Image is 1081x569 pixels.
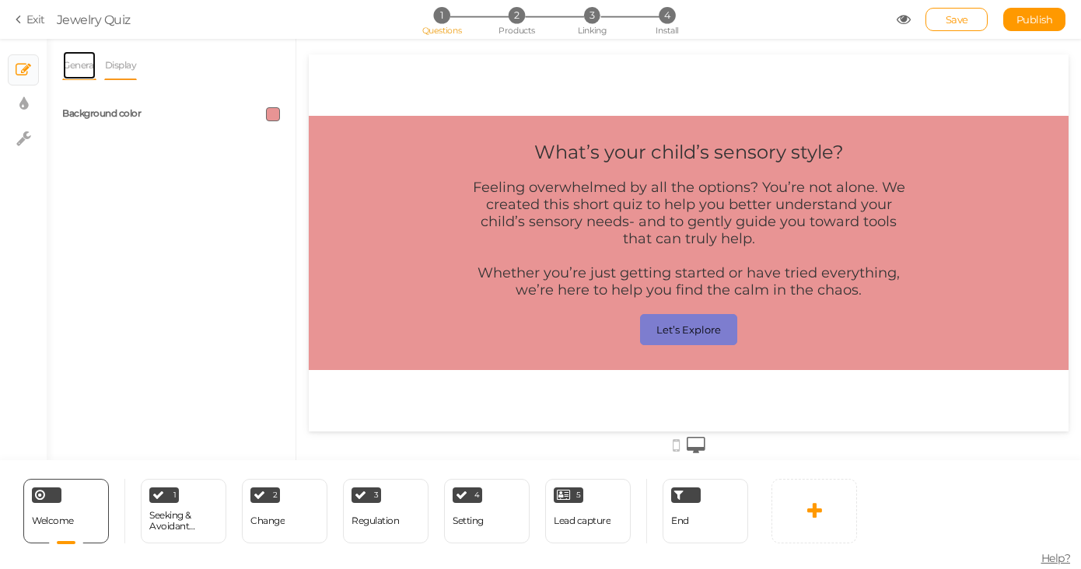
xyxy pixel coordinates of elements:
span: Install [656,25,678,36]
div: Save [925,8,988,31]
a: General [62,51,96,80]
div: Welcome [23,479,109,543]
div: 3 Regulation [343,479,429,543]
div: Seeking & Avoidant Behaviours [149,510,218,532]
li: 2 Products [481,7,553,23]
div: 2 Change [242,479,327,543]
span: Save [946,13,968,26]
div: 4 Setting [444,479,530,543]
span: 5 [576,491,581,499]
span: Publish [1016,13,1053,26]
span: Products [499,25,535,36]
div: Lead capture [554,515,610,526]
span: Questions [422,25,462,36]
div: Feeling overwhelmed by all the options? You’re not alone. We created this short quiz to help you ... [163,124,598,244]
span: 2 [273,491,278,499]
span: 3 [374,491,379,499]
li: 1 Questions [405,7,478,23]
span: Help? [1041,551,1071,565]
div: 5 Lead capture [545,479,631,543]
a: Exit [16,12,45,27]
div: Let’s Explore [348,269,412,281]
span: 4 [659,7,675,23]
li: 4 Install [631,7,703,23]
span: 1 [433,7,450,23]
div: 1 Seeking & Avoidant Behaviours [141,479,226,543]
div: What’s your child’s sensory style? [226,86,535,109]
span: Welcome [32,515,74,526]
div: Regulation [352,515,399,526]
span: 2 [509,7,525,23]
li: 3 Linking [556,7,628,23]
a: Display [104,51,138,80]
span: 1 [173,491,177,499]
span: 4 [474,491,480,499]
span: Linking [578,25,606,36]
span: 3 [584,7,600,23]
label: Background color [62,107,141,119]
div: Setting [453,515,484,526]
div: Jewelry Quiz [57,10,131,29]
span: End [671,515,689,526]
div: Change [250,515,285,526]
div: End [663,479,748,543]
